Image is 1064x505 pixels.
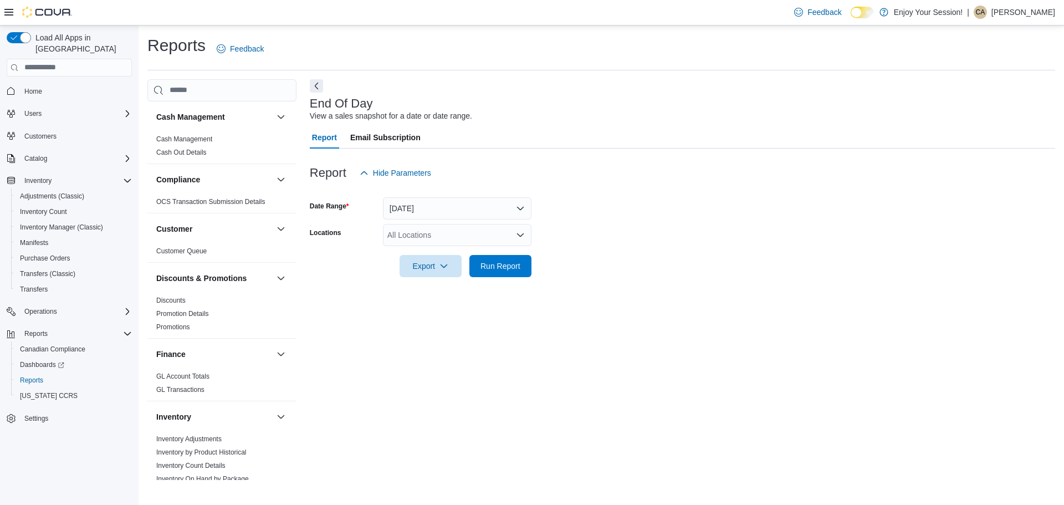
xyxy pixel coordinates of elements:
[156,310,209,318] a: Promotion Details
[274,410,288,424] button: Inventory
[400,255,462,277] button: Export
[20,345,85,354] span: Canadian Compliance
[894,6,963,19] p: Enjoy Your Session!
[11,251,136,266] button: Purchase Orders
[156,462,226,470] a: Inventory Count Details
[24,109,42,118] span: Users
[16,267,132,280] span: Transfers (Classic)
[20,174,132,187] span: Inventory
[2,173,136,188] button: Inventory
[16,205,71,218] a: Inventory Count
[20,174,56,187] button: Inventory
[20,152,132,165] span: Catalog
[350,126,421,149] span: Email Subscription
[16,283,52,296] a: Transfers
[2,410,136,426] button: Settings
[147,34,206,57] h1: Reports
[310,228,341,237] label: Locations
[20,412,53,425] a: Settings
[156,296,186,305] span: Discounts
[156,475,249,483] a: Inventory On Hand by Package
[16,343,132,356] span: Canadian Compliance
[24,87,42,96] span: Home
[20,152,52,165] button: Catalog
[156,135,212,143] a: Cash Management
[156,174,200,185] h3: Compliance
[147,244,296,262] div: Customer
[156,475,249,483] span: Inventory On Hand by Package
[24,307,57,316] span: Operations
[156,323,190,331] a: Promotions
[312,126,337,149] span: Report
[16,358,132,371] span: Dashboards
[406,255,455,277] span: Export
[31,32,132,54] span: Load All Apps in [GEOGRAPHIC_DATA]
[156,448,247,457] span: Inventory by Product Historical
[156,223,272,234] button: Customer
[20,238,48,247] span: Manifests
[156,247,207,255] a: Customer Queue
[11,266,136,282] button: Transfers (Classic)
[16,267,80,280] a: Transfers (Classic)
[24,154,47,163] span: Catalog
[2,326,136,341] button: Reports
[156,411,272,422] button: Inventory
[156,111,272,123] button: Cash Management
[2,128,136,144] button: Customers
[16,221,132,234] span: Inventory Manager (Classic)
[310,166,346,180] h3: Report
[24,414,48,423] span: Settings
[156,297,186,304] a: Discounts
[20,130,61,143] a: Customers
[147,132,296,164] div: Cash Management
[24,329,48,338] span: Reports
[16,236,132,249] span: Manifests
[20,192,84,201] span: Adjustments (Classic)
[310,110,472,122] div: View a sales snapshot for a date or date range.
[20,411,132,425] span: Settings
[274,173,288,186] button: Compliance
[156,247,207,256] span: Customer Queue
[20,85,47,98] a: Home
[16,283,132,296] span: Transfers
[156,435,222,443] span: Inventory Adjustments
[976,6,985,19] span: CA
[24,176,52,185] span: Inventory
[16,389,82,402] a: [US_STATE] CCRS
[16,205,132,218] span: Inventory Count
[20,107,132,120] span: Users
[310,97,373,110] h3: End Of Day
[16,252,132,265] span: Purchase Orders
[20,107,46,120] button: Users
[20,327,132,340] span: Reports
[230,43,264,54] span: Feedback
[480,261,520,272] span: Run Report
[20,207,67,216] span: Inventory Count
[156,149,207,156] a: Cash Out Details
[2,151,136,166] button: Catalog
[156,373,209,380] a: GL Account Totals
[274,110,288,124] button: Cash Management
[156,323,190,331] span: Promotions
[373,167,431,178] span: Hide Parameters
[20,305,62,318] button: Operations
[156,273,247,284] h3: Discounts & Promotions
[156,198,265,206] a: OCS Transaction Submission Details
[16,221,108,234] a: Inventory Manager (Classic)
[310,202,349,211] label: Date Range
[156,385,204,394] span: GL Transactions
[7,79,132,456] nav: Complex example
[20,269,75,278] span: Transfers (Classic)
[11,373,136,388] button: Reports
[20,391,78,400] span: [US_STATE] CCRS
[20,360,64,369] span: Dashboards
[11,282,136,297] button: Transfers
[156,111,225,123] h3: Cash Management
[383,197,531,220] button: [DATE]
[20,254,70,263] span: Purchase Orders
[24,132,57,141] span: Customers
[156,309,209,318] span: Promotion Details
[156,174,272,185] button: Compliance
[11,388,136,404] button: [US_STATE] CCRS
